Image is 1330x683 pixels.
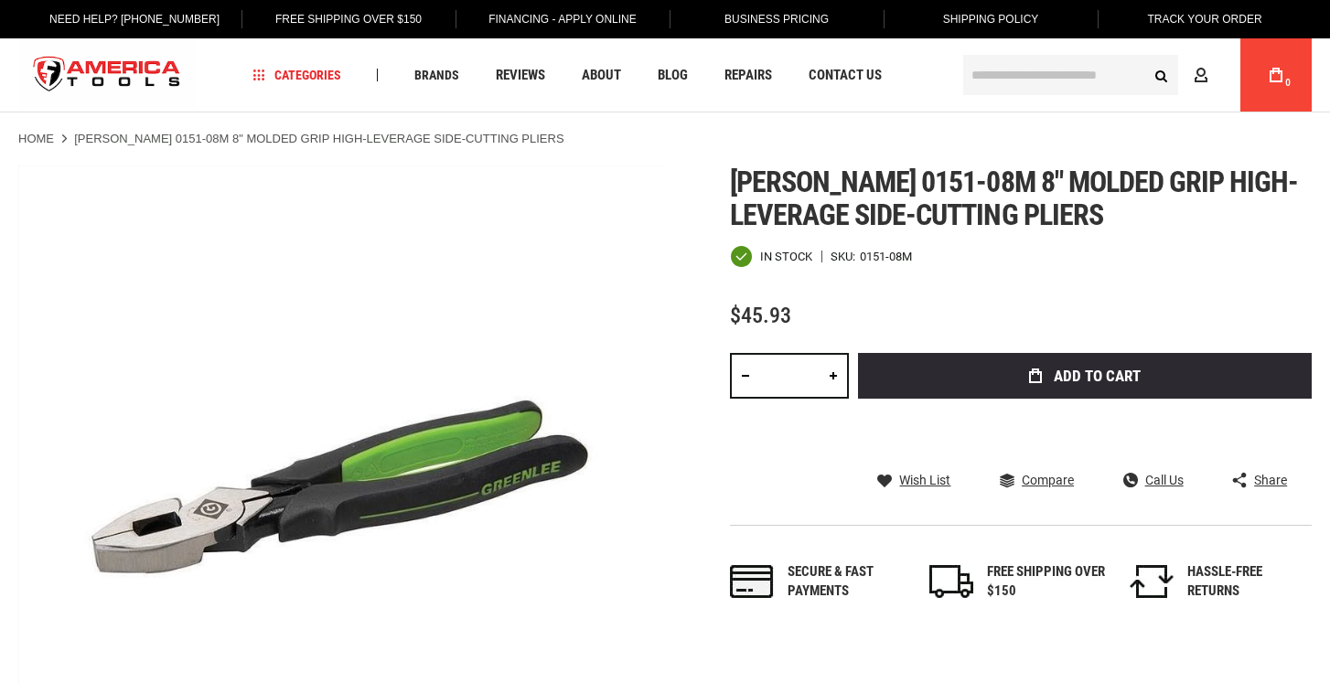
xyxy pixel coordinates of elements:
[929,565,973,598] img: shipping
[1254,474,1287,486] span: Share
[854,404,1315,457] iframe: Secure express checkout frame
[1145,474,1184,486] span: Call Us
[860,251,912,262] div: 0151-08M
[253,69,341,81] span: Categories
[1054,368,1141,384] span: Add to Cart
[488,63,553,88] a: Reviews
[574,63,629,88] a: About
[1130,565,1174,598] img: returns
[1022,474,1074,486] span: Compare
[858,353,1312,399] button: Add to Cart
[18,41,196,110] a: store logo
[658,69,688,82] span: Blog
[877,472,950,488] a: Wish List
[1143,58,1178,92] button: Search
[899,474,950,486] span: Wish List
[730,165,1299,232] span: [PERSON_NAME] 0151-08m 8" molded grip high-leverage side-cutting pliers
[800,63,890,88] a: Contact Us
[788,562,906,602] div: Secure & fast payments
[730,565,774,598] img: payments
[987,562,1106,602] div: FREE SHIPPING OVER $150
[1123,472,1184,488] a: Call Us
[1285,78,1291,88] span: 0
[831,251,860,262] strong: SKU
[760,251,812,262] span: In stock
[809,69,882,82] span: Contact Us
[649,63,696,88] a: Blog
[406,63,467,88] a: Brands
[724,69,772,82] span: Repairs
[496,69,545,82] span: Reviews
[1000,472,1074,488] a: Compare
[943,13,1039,26] span: Shipping Policy
[730,245,812,268] div: Availability
[74,132,563,145] strong: [PERSON_NAME] 0151-08M 8" MOLDED GRIP HIGH-LEVERAGE SIDE-CUTTING PLIERS
[730,303,791,328] span: $45.93
[1187,562,1306,602] div: HASSLE-FREE RETURNS
[245,63,349,88] a: Categories
[716,63,780,88] a: Repairs
[18,41,196,110] img: America Tools
[18,131,54,147] a: Home
[1259,38,1293,112] a: 0
[582,69,621,82] span: About
[414,69,459,81] span: Brands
